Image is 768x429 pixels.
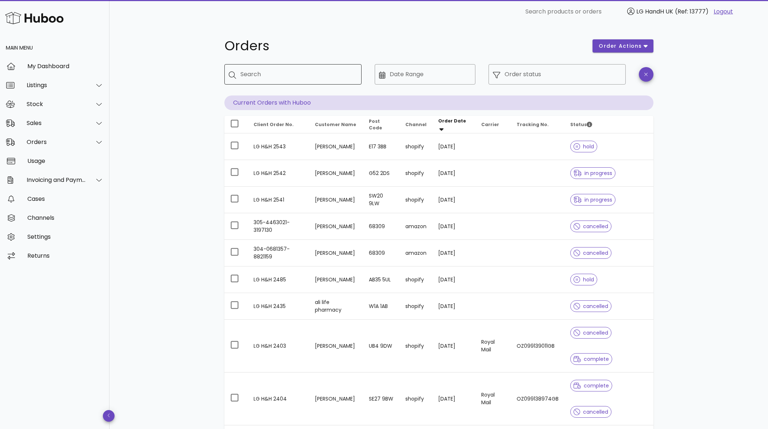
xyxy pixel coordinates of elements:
[363,240,400,266] td: 68309
[574,250,608,256] span: cancelled
[27,120,86,126] div: Sales
[574,304,608,309] span: cancelled
[27,157,104,164] div: Usage
[363,373,400,425] td: SE27 9BW
[400,187,432,213] td: shopify
[636,7,673,16] span: LG HandH UK
[400,213,432,240] td: amazon
[254,121,294,128] span: Client Order No.
[248,373,309,425] td: LG H&H 2404
[309,213,363,240] td: [PERSON_NAME]
[574,356,609,362] span: complete
[438,118,466,124] span: Order Date
[27,214,104,221] div: Channels
[598,42,642,50] span: order actions
[574,330,608,335] span: cancelled
[363,266,400,293] td: AB35 5UL
[309,240,363,266] td: [PERSON_NAME]
[432,320,476,373] td: [DATE]
[309,160,363,187] td: [PERSON_NAME]
[27,82,86,89] div: Listings
[432,133,476,160] td: [DATE]
[675,7,709,16] span: (Ref: 13777)
[432,293,476,320] td: [DATE]
[481,121,499,128] span: Carrier
[574,144,594,149] span: hold
[363,116,400,133] th: Post Code
[363,187,400,213] td: SW20 9LW
[248,187,309,213] td: LG H&H 2541
[570,121,592,128] span: Status
[248,133,309,160] td: LG H&H 2543
[475,116,511,133] th: Carrier
[309,373,363,425] td: [PERSON_NAME]
[309,266,363,293] td: [PERSON_NAME]
[363,213,400,240] td: 68309
[432,160,476,187] td: [DATE]
[593,39,653,52] button: order actions
[400,160,432,187] td: shopify
[27,252,104,259] div: Returns
[400,293,432,320] td: shopify
[248,266,309,293] td: LG H&H 2485
[400,116,432,133] th: Channel
[432,373,476,425] td: [DATE]
[432,187,476,213] td: [DATE]
[309,133,363,160] td: [PERSON_NAME]
[574,277,594,282] span: hold
[432,266,476,293] td: [DATE]
[405,121,427,128] span: Channel
[5,10,63,26] img: Huboo Logo
[27,195,104,202] div: Cases
[511,373,564,425] td: OZ099138974GB
[432,213,476,240] td: [DATE]
[400,320,432,373] td: shopify
[248,293,309,320] td: LG H&H 2435
[363,293,400,320] td: W1A 1AB
[363,133,400,160] td: E17 3BB
[714,7,733,16] a: Logout
[400,373,432,425] td: shopify
[309,187,363,213] td: [PERSON_NAME]
[27,139,86,145] div: Orders
[224,39,584,52] h1: Orders
[574,383,609,388] span: complete
[27,176,86,183] div: Invoicing and Payments
[475,320,511,373] td: Royal Mail
[248,160,309,187] td: LG H&H 2542
[27,101,86,108] div: Stock
[511,320,564,373] td: OZ099139011GB
[309,320,363,373] td: [PERSON_NAME]
[574,171,612,176] span: in progress
[564,116,653,133] th: Status
[517,121,549,128] span: Tracking No.
[27,63,104,70] div: My Dashboard
[400,133,432,160] td: shopify
[363,160,400,187] td: G52 2DS
[432,240,476,266] td: [DATE]
[224,95,653,110] p: Current Orders with Huboo
[363,320,400,373] td: UB4 9DW
[248,320,309,373] td: LG H&H 2403
[511,116,564,133] th: Tracking No.
[400,266,432,293] td: shopify
[315,121,356,128] span: Customer Name
[574,197,612,202] span: in progress
[248,116,309,133] th: Client Order No.
[27,233,104,240] div: Settings
[574,409,608,414] span: cancelled
[309,293,363,320] td: ali life pharmacy
[475,373,511,425] td: Royal Mail
[432,116,476,133] th: Order Date: Sorted descending. Activate to remove sorting.
[400,240,432,266] td: amazon
[574,224,608,229] span: cancelled
[369,118,382,131] span: Post Code
[248,240,309,266] td: 304-0681357-8821159
[309,116,363,133] th: Customer Name
[248,213,309,240] td: 305-4463021-3197130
